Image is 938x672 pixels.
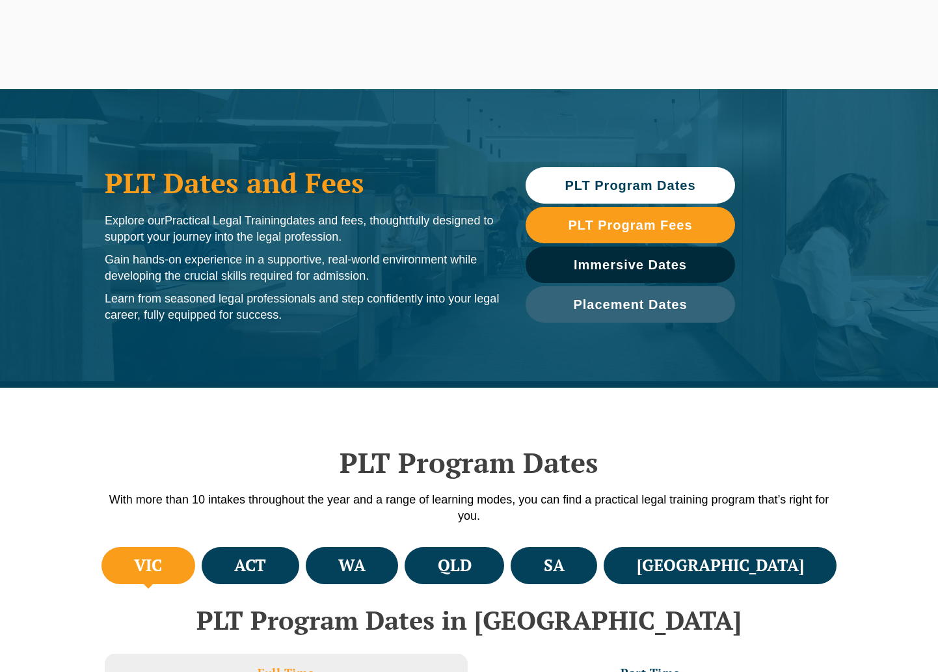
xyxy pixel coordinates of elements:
[573,298,687,311] span: Placement Dates
[568,219,692,232] span: PLT Program Fees
[105,213,500,245] p: Explore our dates and fees, thoughtfully designed to support your journey into the legal profession.
[98,606,840,634] h2: PLT Program Dates in [GEOGRAPHIC_DATA]
[544,555,565,576] h4: SA
[526,247,735,283] a: Immersive Dates
[338,555,366,576] h4: WA
[105,252,500,284] p: Gain hands-on experience in a supportive, real-world environment while developing the crucial ski...
[98,446,840,479] h2: PLT Program Dates
[438,555,472,576] h4: QLD
[526,207,735,243] a: PLT Program Fees
[565,179,695,192] span: PLT Program Dates
[526,286,735,323] a: Placement Dates
[526,167,735,204] a: PLT Program Dates
[637,555,804,576] h4: [GEOGRAPHIC_DATA]
[234,555,266,576] h4: ACT
[574,258,687,271] span: Immersive Dates
[98,492,840,524] p: With more than 10 intakes throughout the year and a range of learning modes, you can find a pract...
[134,555,162,576] h4: VIC
[165,214,286,227] span: Practical Legal Training
[105,291,500,323] p: Learn from seasoned legal professionals and step confidently into your legal career, fully equipp...
[105,167,500,199] h1: PLT Dates and Fees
